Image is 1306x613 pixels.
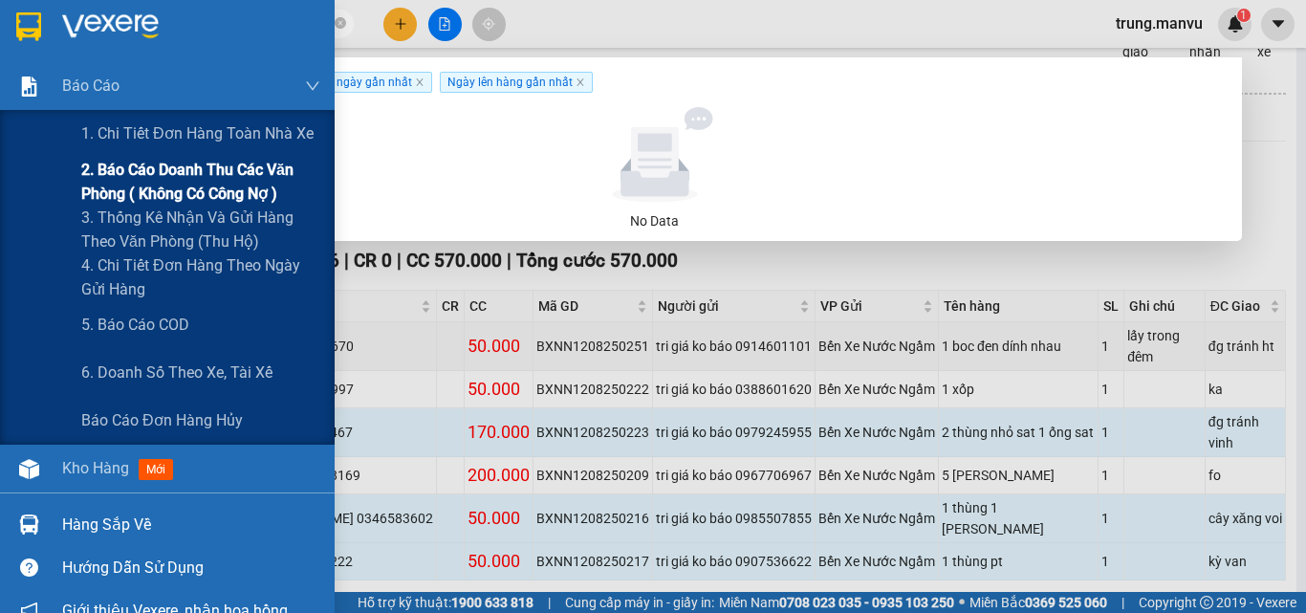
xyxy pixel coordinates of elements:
span: Báo cáo [62,74,120,98]
span: 5. Báo cáo COD [81,313,189,337]
div: Hướng dẫn sử dụng [62,554,320,582]
span: Báo cáo đơn hàng hủy [81,408,243,432]
span: 2. Báo cáo doanh thu các văn phòng ( không có công nợ ) [81,158,320,206]
span: Gửi 3 ngày gần nhất [298,72,432,93]
img: warehouse-icon [19,514,39,535]
span: Kho hàng [62,459,129,477]
span: 4. Chi tiết đơn hàng theo ngày gửi hàng [81,253,320,301]
span: close [415,77,424,87]
img: solution-icon [19,77,39,97]
span: close-circle [335,17,346,29]
span: close-circle [335,15,346,33]
span: close [576,77,585,87]
span: 1. Chi tiết đơn hàng toàn nhà xe [81,121,314,145]
span: 6. Doanh số theo xe, tài xế [81,361,272,384]
span: mới [139,459,173,480]
div: Hàng sắp về [62,511,320,539]
img: warehouse-icon [19,459,39,479]
div: No Data [84,210,1225,231]
span: down [305,78,320,94]
span: 3. Thống kê nhận và gửi hàng theo văn phòng (thu hộ) [81,206,320,253]
span: question-circle [20,558,38,577]
span: Ngày lên hàng gần nhất [440,72,593,93]
img: logo-vxr [16,12,41,41]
